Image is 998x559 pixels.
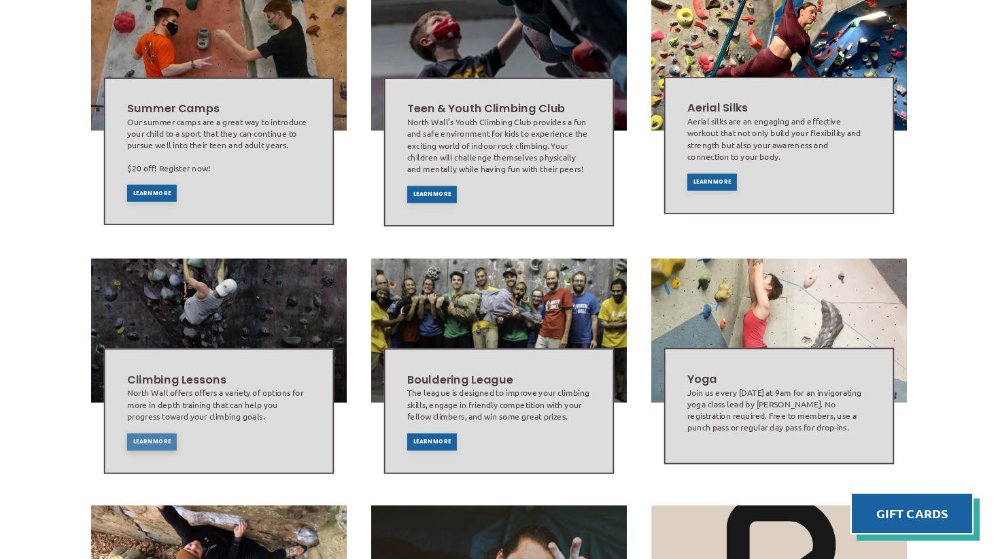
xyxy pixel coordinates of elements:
div: Aerial silks are an engaging and effective workout that not only build your flexibility and stren... [687,116,871,162]
div: North Wall’s Youth Climbing Club provides a fun and safe environment for kids to experience the e... [407,116,591,174]
p: Our summer camps are a great way to introduce your child to a sport that they can continue to pur... [127,116,311,151]
p: $20 off! Register now! [127,162,311,173]
span: Learn More [133,190,171,196]
a: Learn More [127,185,177,202]
h2: Yoga [687,371,871,387]
a: Learn More [407,186,457,203]
h2: Aerial Silks [687,100,871,116]
span: Learn More [413,439,451,445]
span: Learn More [413,191,451,197]
a: Learn More [407,433,457,450]
span: Learn More [693,180,731,185]
img: Image [371,258,627,402]
h2: Summer Camps [127,101,311,116]
img: Image [91,258,347,402]
div: Join us every [DATE] at 9am for an invigorating yoga class lead by [PERSON_NAME]. No registration... [687,386,871,433]
h2: Climbing Lessons [127,371,311,387]
a: Learn More [127,433,177,450]
a: Learn More [687,173,737,190]
span: Learn More [133,439,171,445]
h2: Teen & Youth Climbing Club [407,101,591,116]
div: North Wall offers offers a variety of options for more in depth training that can help you progre... [127,387,311,422]
div: The league is designed to improve your climbing skills, engage in friendly competition with your ... [407,387,591,422]
h2: Bouldering League [407,371,591,387]
img: Image [651,258,907,402]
